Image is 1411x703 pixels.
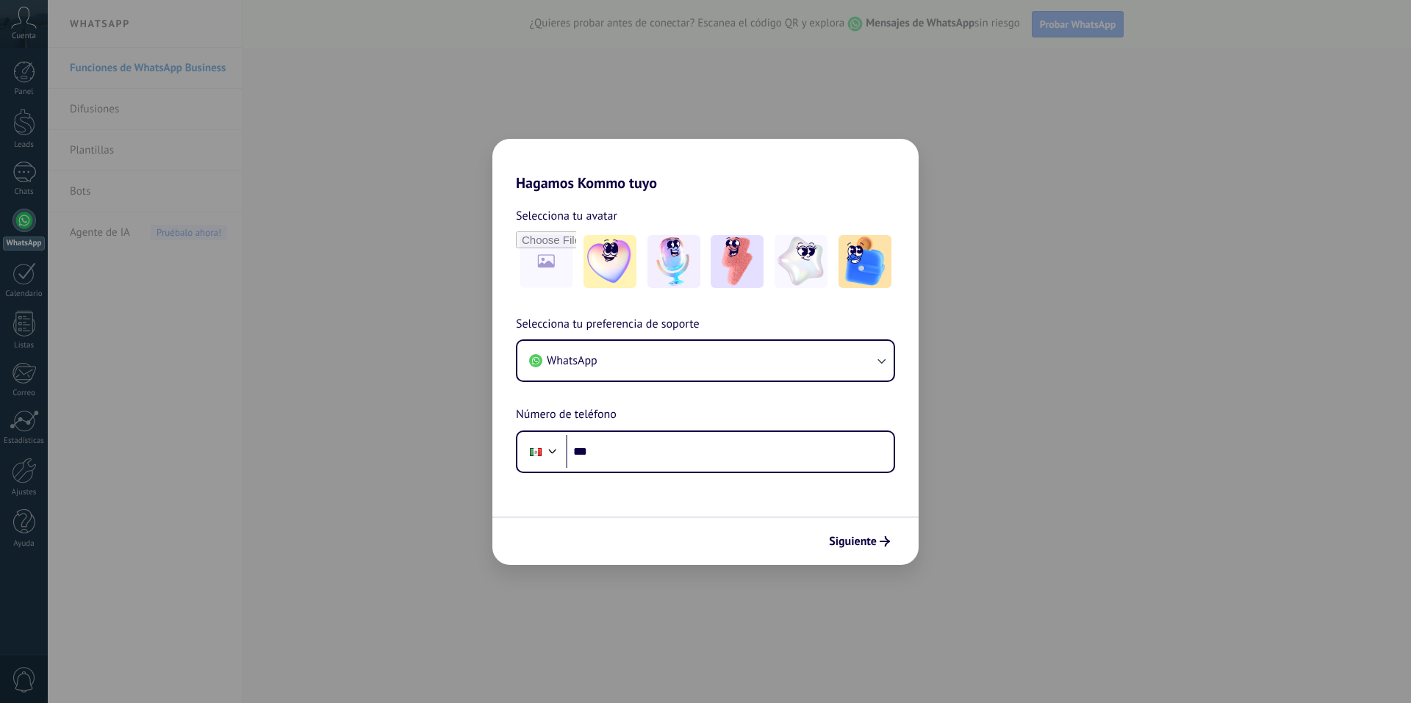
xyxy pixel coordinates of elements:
[522,436,550,467] div: Mexico: + 52
[547,353,597,368] span: WhatsApp
[822,529,897,554] button: Siguiente
[516,206,617,226] span: Selecciona tu avatar
[711,235,764,288] img: -3.jpeg
[516,405,617,425] span: Número de teléfono
[492,139,919,192] h2: Hagamos Kommo tuyo
[516,315,700,334] span: Selecciona tu preferencia de soporte
[647,235,700,288] img: -2.jpeg
[584,235,636,288] img: -1.jpeg
[839,235,891,288] img: -5.jpeg
[517,341,894,381] button: WhatsApp
[829,536,877,547] span: Siguiente
[775,235,827,288] img: -4.jpeg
